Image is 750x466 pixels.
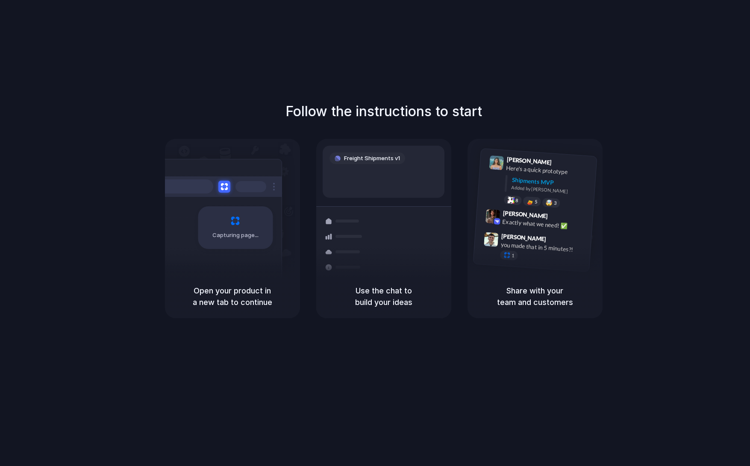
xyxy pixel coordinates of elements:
span: [PERSON_NAME] [501,232,546,244]
h5: Use the chat to build your ideas [326,285,441,308]
span: 9:42 AM [550,212,568,223]
span: 1 [511,253,514,258]
span: 9:41 AM [554,159,571,169]
span: Freight Shipments v1 [344,154,400,163]
div: Shipments MVP [512,176,591,190]
span: Capturing page [212,231,260,240]
span: 9:47 AM [549,235,566,246]
div: Added by [PERSON_NAME] [511,184,590,196]
div: Here's a quick prototype [506,164,591,178]
div: Exactly what we need! ✅ [502,217,588,232]
h1: Follow the instructions to start [285,101,482,122]
span: [PERSON_NAME] [503,208,548,221]
span: 5 [534,199,537,204]
h5: Open your product in a new tab to continue [175,285,290,308]
div: 🤯 [545,199,553,206]
div: you made that in 5 minutes?! [500,240,586,255]
h5: Share with your team and customers [478,285,592,308]
span: 3 [553,201,556,205]
span: [PERSON_NAME] [506,155,552,167]
span: 8 [515,198,518,203]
